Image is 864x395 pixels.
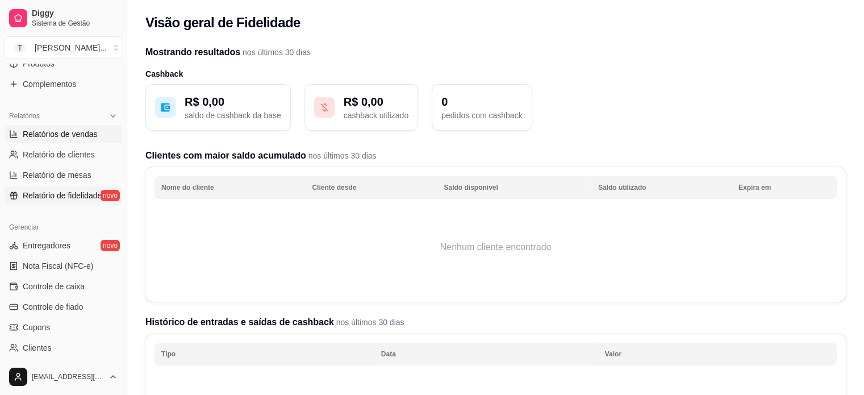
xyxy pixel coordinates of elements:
[14,42,26,53] span: T
[32,372,104,381] span: [EMAIL_ADDRESS][DOMAIN_NAME]
[437,176,591,199] th: Saldo disponível
[732,176,837,199] th: Expira em
[5,298,122,316] a: Controle de fiado
[5,55,122,73] a: Produtos
[306,151,377,160] span: nos últimos 30 dias
[5,277,122,296] a: Controle de caixa
[5,145,122,164] a: Relatório de clientes
[240,48,311,57] span: nos últimos 30 dias
[344,110,408,121] p: cashback utilizado
[5,75,122,93] a: Complementos
[5,218,122,236] div: Gerenciar
[9,111,40,120] span: Relatórios
[23,149,95,160] span: Relatório de clientes
[185,110,281,121] p: saldo de cashback da base
[23,169,91,181] span: Relatório de mesas
[374,343,598,365] th: Data
[23,58,55,69] span: Produtos
[32,9,118,19] span: Diggy
[32,19,118,28] span: Sistema de Gestão
[5,125,122,143] a: Relatórios de vendas
[145,149,846,163] h2: Clientes com maior saldo acumulado
[23,128,98,140] span: Relatórios de vendas
[5,36,122,59] button: Select a team
[23,301,84,313] span: Controle de fiado
[145,14,300,32] h2: Visão geral de Fidelidade
[155,176,305,199] th: Nome do cliente
[5,318,122,336] a: Cupons
[5,186,122,205] a: Relatório de fidelidadenovo
[23,281,85,292] span: Controle de caixa
[23,78,76,90] span: Complementos
[23,190,102,201] span: Relatório de fidelidade
[5,166,122,184] a: Relatório de mesas
[23,240,70,251] span: Entregadores
[304,84,418,131] button: R$ 0,00cashback utilizado
[344,94,408,110] p: R$ 0,00
[5,236,122,255] a: Entregadoresnovo
[23,260,93,272] span: Nota Fiscal (NFC-e)
[155,202,837,293] td: Nenhum cliente encontrado
[35,42,107,53] div: [PERSON_NAME] ...
[5,5,122,32] a: DiggySistema de Gestão
[441,110,522,121] p: pedidos com cashback
[23,342,52,354] span: Clientes
[598,343,837,365] th: Valor
[334,318,404,327] span: nos últimos 30 dias
[23,322,50,333] span: Cupons
[145,68,846,80] h3: Cashback
[145,315,846,329] h2: Histórico de entradas e saídas de cashback
[441,94,522,110] p: 0
[155,343,374,365] th: Tipo
[5,257,122,275] a: Nota Fiscal (NFC-e)
[591,176,732,199] th: Saldo utilizado
[305,176,437,199] th: Cliente desde
[5,363,122,390] button: [EMAIL_ADDRESS][DOMAIN_NAME]
[145,45,846,59] h2: Mostrando resultados
[185,94,281,110] p: R$ 0,00
[5,339,122,357] a: Clientes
